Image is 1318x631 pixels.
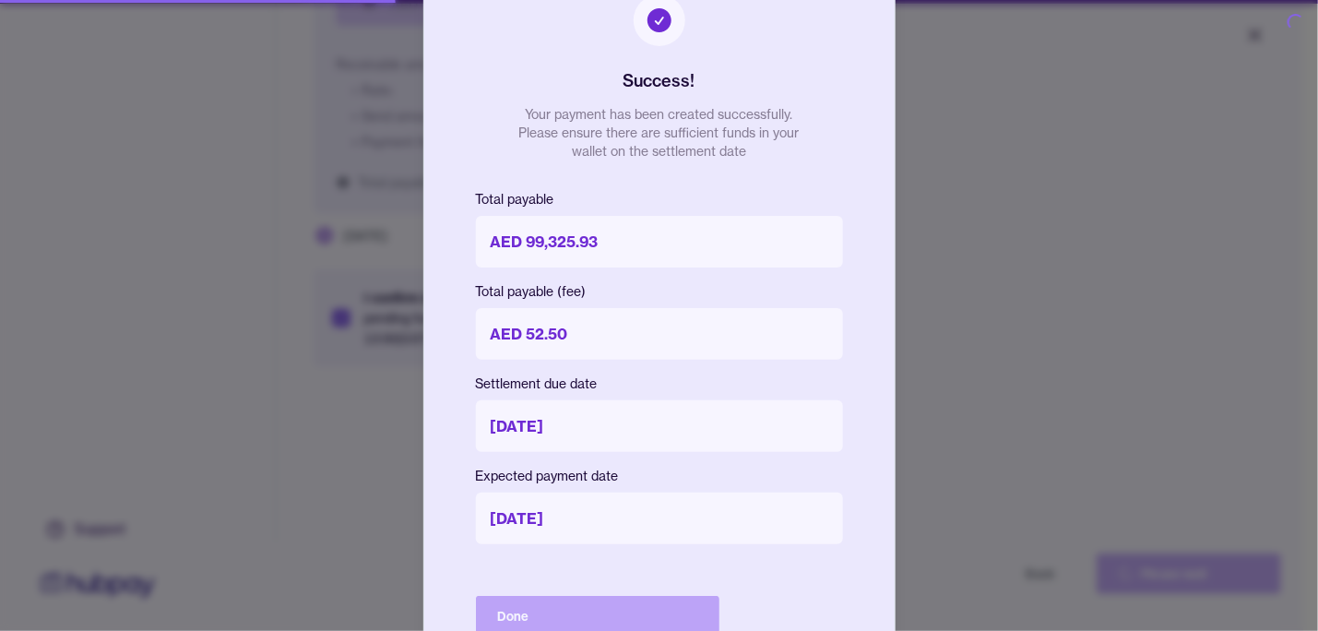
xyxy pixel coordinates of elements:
[512,105,807,161] p: Your payment has been created successfully. Please ensure there are sufficient funds in your wall...
[476,216,843,268] p: AED 99,325.93
[476,375,843,393] p: Settlement due date
[476,400,843,452] p: [DATE]
[476,282,843,301] p: Total payable (fee)
[476,467,843,485] p: Expected payment date
[476,308,843,360] p: AED 52.50
[476,493,843,544] p: [DATE]
[476,190,843,208] p: Total payable
[623,68,695,94] h2: Success!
